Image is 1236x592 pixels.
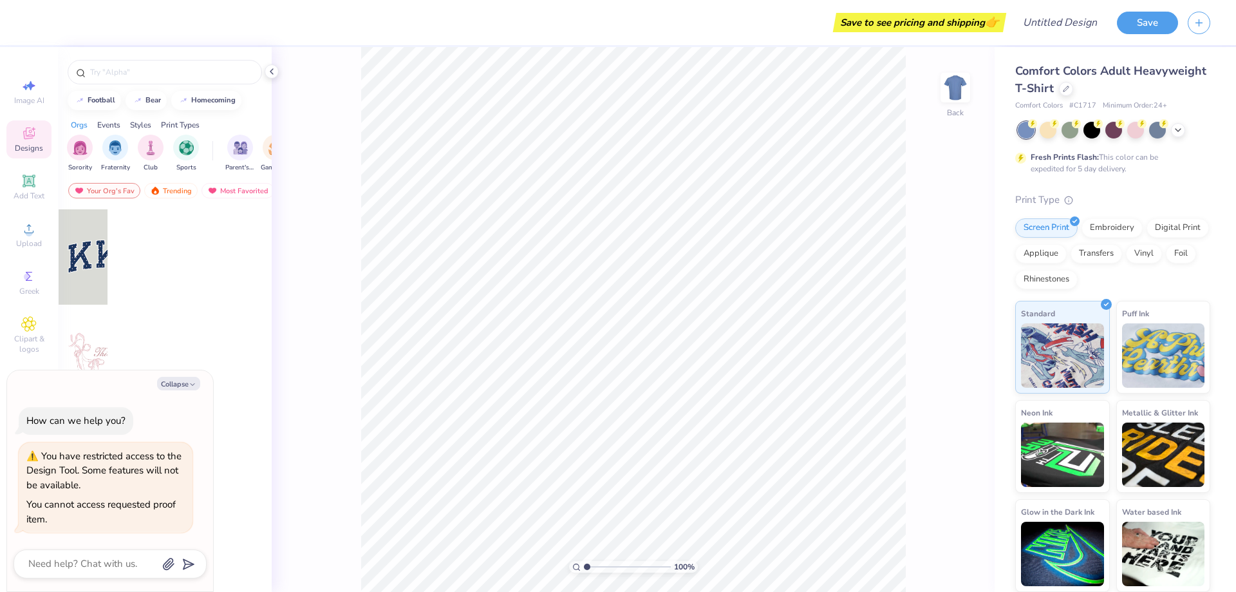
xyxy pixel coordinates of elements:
[947,107,964,119] div: Back
[178,97,189,104] img: trend_line.gif
[1015,63,1206,96] span: Comfort Colors Adult Heavyweight T-Shirt
[201,183,274,198] div: Most Favorited
[88,97,115,104] div: football
[1122,323,1205,388] img: Puff Ink
[145,97,161,104] div: bear
[89,66,254,79] input: Try "Alpha"
[144,163,158,173] span: Club
[1013,10,1107,35] input: Untitled Design
[176,163,196,173] span: Sports
[1126,244,1162,263] div: Vinyl
[179,140,194,155] img: Sports Image
[1031,151,1189,175] div: This color can be expedited for 5 day delivery.
[1021,307,1055,320] span: Standard
[14,191,44,201] span: Add Text
[144,140,158,155] img: Club Image
[191,97,236,104] div: homecoming
[171,91,241,110] button: homecoming
[144,183,198,198] div: Trending
[225,135,255,173] div: filter for Parent's Weekend
[130,119,151,131] div: Styles
[1071,244,1122,263] div: Transfers
[101,135,130,173] button: filter button
[15,143,43,153] span: Designs
[108,140,122,155] img: Fraternity Image
[985,14,999,30] span: 👉
[133,97,143,104] img: trend_line.gif
[1021,423,1104,487] img: Neon Ink
[1122,307,1149,320] span: Puff Ink
[67,135,93,173] button: filter button
[68,91,121,110] button: football
[207,186,218,195] img: most_fav.gif
[1147,218,1209,238] div: Digital Print
[14,95,44,106] span: Image AI
[16,238,42,249] span: Upload
[74,186,84,195] img: most_fav.gif
[161,119,200,131] div: Print Types
[1021,522,1104,586] img: Glow in the Dark Ink
[1069,100,1096,111] span: # C1717
[261,135,290,173] button: filter button
[19,286,39,296] span: Greek
[1031,152,1099,162] strong: Fresh Prints Flash:
[101,163,130,173] span: Fraternity
[261,163,290,173] span: Game Day
[68,183,140,198] div: Your Org's Fav
[1122,505,1181,519] span: Water based Ink
[268,140,283,155] img: Game Day Image
[97,119,120,131] div: Events
[6,334,51,354] span: Clipart & logos
[1021,323,1104,388] img: Standard
[1015,270,1078,289] div: Rhinestones
[26,498,176,526] div: You cannot access requested proof item.
[233,140,248,155] img: Parent's Weekend Image
[1081,218,1143,238] div: Embroidery
[942,75,968,100] img: Back
[1122,423,1205,487] img: Metallic & Glitter Ink
[225,163,255,173] span: Parent's Weekend
[1021,505,1094,519] span: Glow in the Dark Ink
[26,414,126,427] div: How can we help you?
[138,135,164,173] div: filter for Club
[1015,244,1067,263] div: Applique
[1117,12,1178,34] button: Save
[261,135,290,173] div: filter for Game Day
[173,135,199,173] div: filter for Sports
[1166,244,1196,263] div: Foil
[126,91,167,110] button: bear
[75,97,85,104] img: trend_line.gif
[173,135,199,173] button: filter button
[1015,218,1078,238] div: Screen Print
[26,450,182,492] div: You have restricted access to the Design Tool. Some features will not be available.
[138,135,164,173] button: filter button
[1015,100,1063,111] span: Comfort Colors
[73,140,88,155] img: Sorority Image
[71,119,88,131] div: Orgs
[674,561,695,573] span: 100 %
[1122,406,1198,419] span: Metallic & Glitter Ink
[68,163,92,173] span: Sorority
[1021,406,1053,419] span: Neon Ink
[101,135,130,173] div: filter for Fraternity
[1122,522,1205,586] img: Water based Ink
[225,135,255,173] button: filter button
[1015,193,1210,207] div: Print Type
[67,135,93,173] div: filter for Sorority
[157,377,200,390] button: Collapse
[836,13,1003,32] div: Save to see pricing and shipping
[150,186,160,195] img: trending.gif
[1103,100,1167,111] span: Minimum Order: 24 +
